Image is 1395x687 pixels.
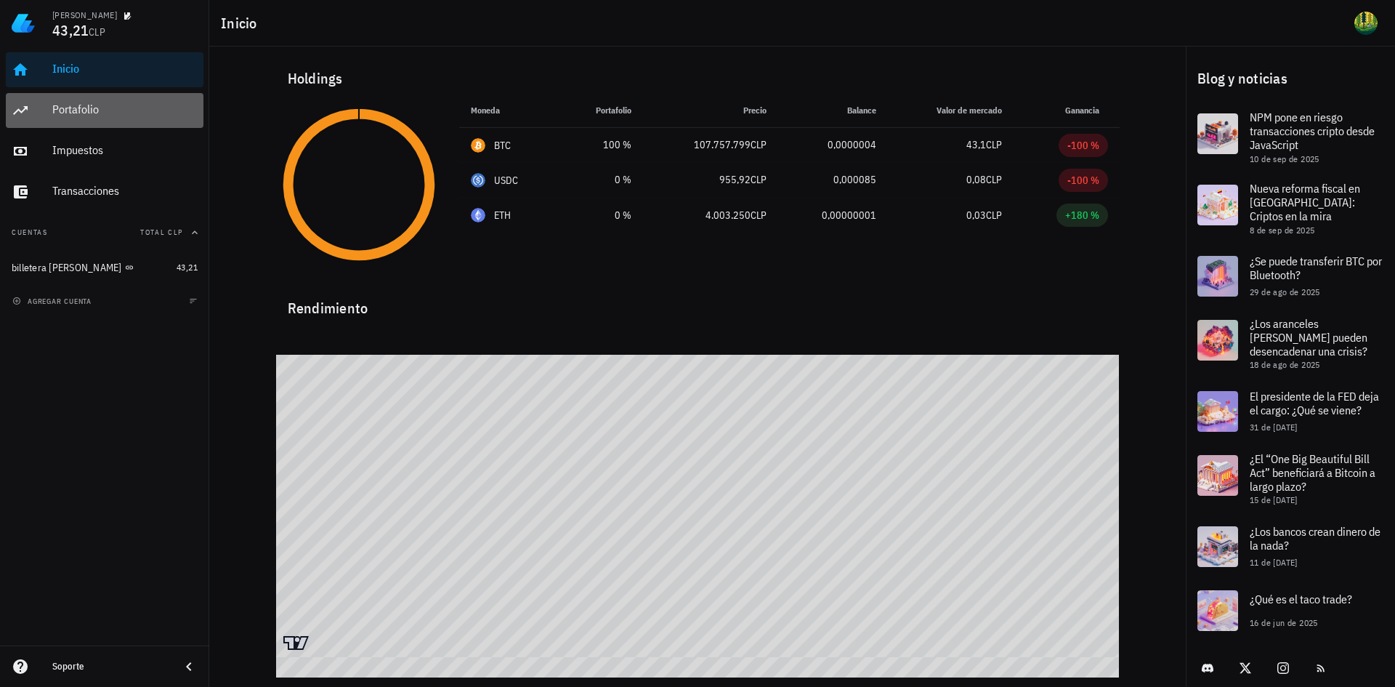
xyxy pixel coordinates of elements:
span: 0,08 [966,173,986,186]
a: billetera [PERSON_NAME] 43,21 [6,250,203,285]
div: USDC [494,173,519,188]
div: Blog y noticias [1186,55,1395,102]
a: ¿Se puede transferir BTC por Bluetooth? 29 de ago de 2025 [1186,244,1395,308]
div: 0 % [571,172,631,188]
div: 0 % [571,208,631,223]
span: CLP [751,173,767,186]
a: Inicio [6,52,203,87]
span: 31 de [DATE] [1250,422,1298,433]
div: BTC [494,138,511,153]
th: Precio [643,93,779,128]
div: avatar [1354,12,1378,35]
span: ¿El “One Big Beautiful Bill Act” beneficiará a Bitcoin a largo plazo? [1250,451,1375,494]
span: 8 de sep de 2025 [1250,225,1314,236]
a: Impuestos [6,134,203,169]
span: 29 de ago de 2025 [1250,286,1320,297]
span: CLP [89,25,105,39]
div: 100 % [571,137,631,153]
div: Portafolio [52,103,198,116]
div: +180 % [1065,208,1099,222]
div: Transacciones [52,184,198,198]
a: Transacciones [6,174,203,209]
div: Holdings [276,55,1120,102]
span: 43,1 [966,138,986,151]
div: BTC-icon [471,138,485,153]
span: Ganancia [1065,105,1108,116]
div: ETH [494,208,511,222]
span: 43,21 [52,20,89,40]
a: Portafolio [6,93,203,128]
span: NPM pone en riesgo transacciones cripto desde JavaScript [1250,110,1375,152]
a: Nueva reforma fiscal en [GEOGRAPHIC_DATA]: Criptos en la mira 8 de sep de 2025 [1186,173,1395,244]
span: 18 de ago de 2025 [1250,359,1320,370]
a: ¿Los aranceles [PERSON_NAME] pueden desencadenar una crisis? 18 de ago de 2025 [1186,308,1395,379]
a: Charting by TradingView [283,636,309,650]
h1: Inicio [221,12,263,35]
span: 11 de [DATE] [1250,557,1298,568]
button: agregar cuenta [9,294,98,308]
span: CLP [751,209,767,222]
a: El presidente de la FED deja el cargo: ¿Qué se viene? 31 de [DATE] [1186,379,1395,443]
div: USDC-icon [471,173,485,188]
th: Moneda [459,93,560,128]
div: Impuestos [52,143,198,157]
div: -100 % [1067,138,1099,153]
span: Nueva reforma fiscal en [GEOGRAPHIC_DATA]: Criptos en la mira [1250,181,1360,223]
span: 15 de [DATE] [1250,494,1298,505]
span: 10 de sep de 2025 [1250,153,1319,164]
div: [PERSON_NAME] [52,9,117,21]
img: LedgiFi [12,12,35,35]
div: billetera [PERSON_NAME] [12,262,122,274]
div: -100 % [1067,173,1099,188]
span: ¿Los aranceles [PERSON_NAME] pueden desencadenar una crisis? [1250,316,1367,358]
span: 0,03 [966,209,986,222]
span: CLP [986,138,1002,151]
th: Portafolio [559,93,643,128]
a: ¿Qué es el taco trade? 16 de jun de 2025 [1186,579,1395,643]
span: Total CLP [140,228,183,237]
span: CLP [986,173,1002,186]
button: CuentasTotal CLP [6,215,203,250]
span: El presidente de la FED deja el cargo: ¿Qué se viene? [1250,389,1379,417]
a: NPM pone en riesgo transacciones cripto desde JavaScript 10 de sep de 2025 [1186,102,1395,173]
div: 0,000085 [790,172,876,188]
div: Rendimiento [276,285,1120,320]
div: Soporte [52,661,169,672]
th: Valor de mercado [888,93,1013,128]
a: ¿El “One Big Beautiful Bill Act” beneficiará a Bitcoin a largo plazo? 15 de [DATE] [1186,443,1395,515]
span: 16 de jun de 2025 [1250,617,1318,628]
span: 4.003.250 [705,209,751,222]
span: CLP [986,209,1002,222]
div: 0,0000004 [790,137,876,153]
div: Inicio [52,62,198,76]
div: ETH-icon [471,208,485,222]
span: ¿Qué es el taco trade? [1250,592,1352,606]
th: Balance [778,93,888,128]
span: 43,21 [177,262,198,273]
span: CLP [751,138,767,151]
div: 0,00000001 [790,208,876,223]
span: ¿Los bancos crean dinero de la nada? [1250,524,1380,553]
span: agregar cuenta [15,297,92,306]
a: ¿Los bancos crean dinero de la nada? 11 de [DATE] [1186,515,1395,579]
span: 107.757.799 [694,138,751,151]
span: ¿Se puede transferir BTC por Bluetooth? [1250,254,1382,282]
span: 955,92 [719,173,751,186]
